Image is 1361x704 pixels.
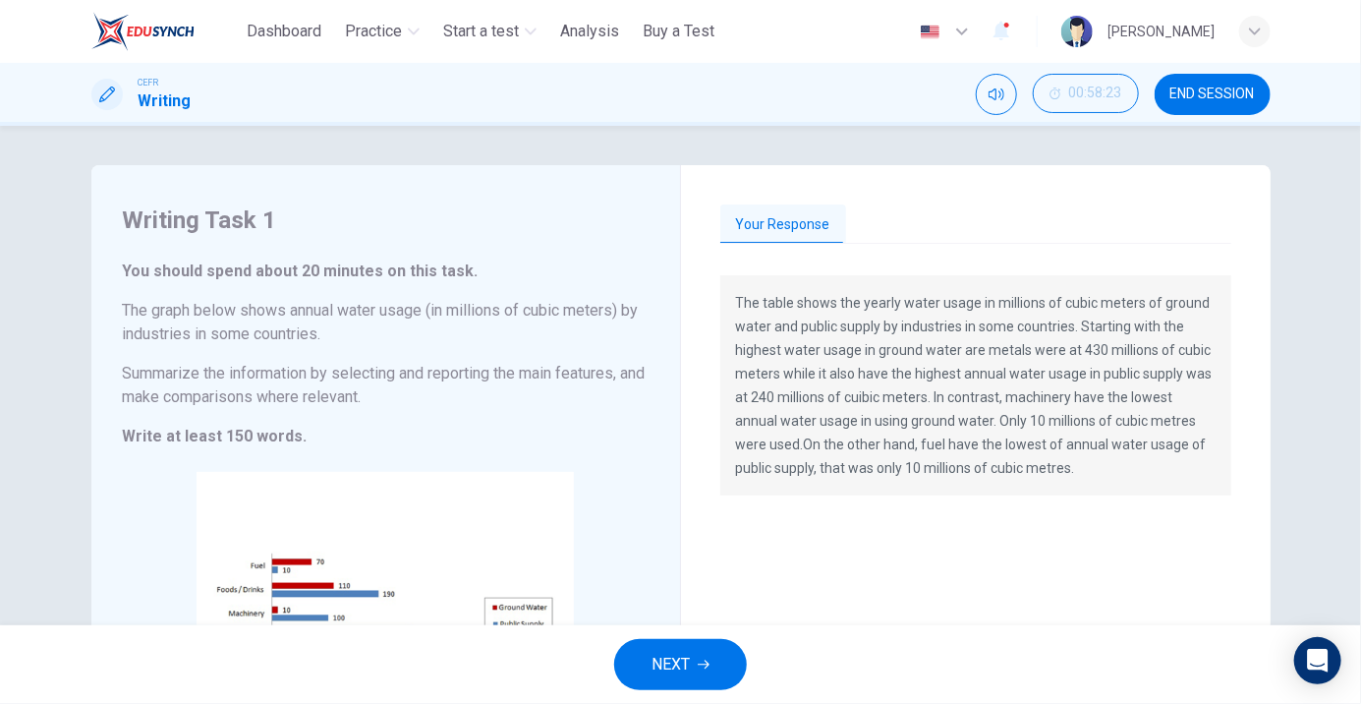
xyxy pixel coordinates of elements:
[123,299,649,346] h6: The graph below shows annual water usage (in millions of cubic meters) by industries in some coun...
[1033,74,1139,113] button: 00:58:23
[123,362,649,409] h6: Summarize the information by selecting and reporting the main features, and make comparisons wher...
[1069,86,1122,101] span: 00:58:23
[123,427,308,445] strong: Write at least 150 words.
[1061,16,1093,47] img: Profile picture
[337,14,427,49] button: Practice
[643,20,714,43] span: Buy a Test
[1033,74,1139,115] div: Hide
[435,14,544,49] button: Start a test
[1294,637,1341,684] div: Open Intercom Messenger
[976,74,1017,115] div: Mute
[139,76,159,89] span: CEFR
[1170,87,1255,102] span: END SESSION
[1108,20,1216,43] div: [PERSON_NAME]
[239,14,329,49] button: Dashboard
[123,205,649,236] h4: Writing Task 1
[345,20,402,43] span: Practice
[91,12,195,51] img: ELTC logo
[552,14,627,49] button: Analysis
[918,25,942,39] img: en
[247,20,321,43] span: Dashboard
[139,89,192,113] h1: Writing
[635,14,722,49] button: Buy a Test
[91,12,240,51] a: ELTC logo
[443,20,519,43] span: Start a test
[1155,74,1271,115] button: END SESSION
[720,205,846,246] button: Your Response
[720,205,1231,246] div: basic tabs example
[736,291,1216,480] p: The table shows the yearly water usage in millions of cubic meters of ground water and public sup...
[123,260,649,283] h6: You should spend about 20 minutes on this task.
[560,20,619,43] span: Analysis
[652,651,690,678] span: NEXT
[614,639,747,690] button: NEXT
